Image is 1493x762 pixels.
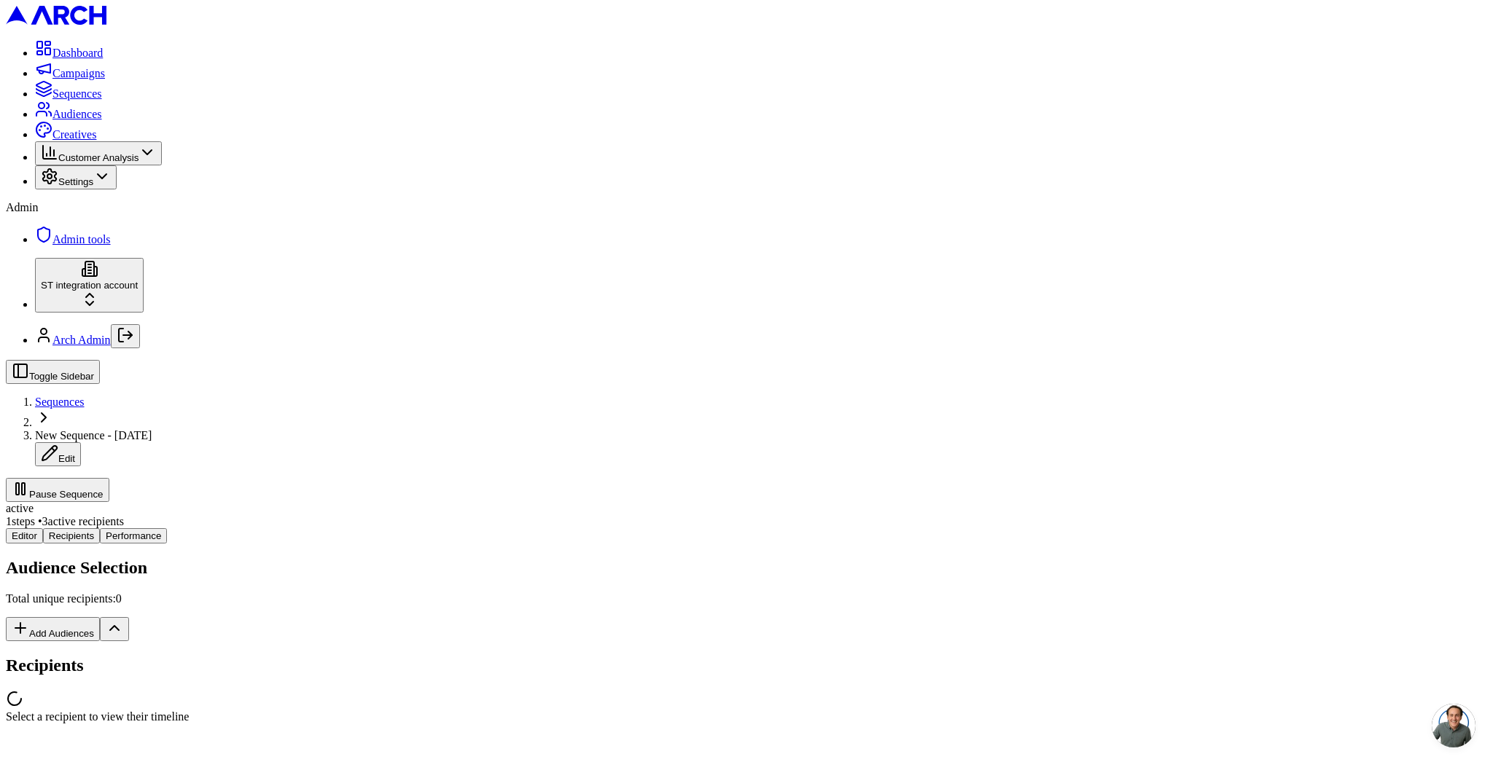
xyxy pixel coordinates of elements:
[35,87,102,100] a: Sequences
[6,515,124,527] span: 1 steps • 3 active recipients
[35,165,117,189] button: Settings
[58,453,75,464] span: Edit
[35,141,162,165] button: Customer Analysis
[6,360,100,384] button: Toggle Sidebar
[35,67,105,79] a: Campaigns
[58,176,93,187] span: Settings
[6,592,1487,605] p: Total unique recipients: 0
[29,371,94,382] span: Toggle Sidebar
[35,396,85,408] a: Sequences
[6,396,1487,466] nav: breadcrumb
[1432,704,1476,747] a: Open chat
[6,710,1487,723] div: Select a recipient to view their timeline
[43,528,100,543] button: Recipients
[52,87,102,100] span: Sequences
[35,258,144,313] button: ST integration account
[111,324,140,348] button: Log out
[35,442,81,466] button: Edit
[6,558,1487,578] h2: Audience Selection
[6,656,1487,675] h2: Recipients
[52,47,103,59] span: Dashboard
[35,429,152,441] span: New Sequence - [DATE]
[100,528,167,543] button: Performance
[58,152,139,163] span: Customer Analysis
[6,528,43,543] button: Editor
[52,233,111,246] span: Admin tools
[52,128,96,141] span: Creatives
[35,128,96,141] a: Creatives
[35,233,111,246] a: Admin tools
[6,502,1487,515] div: active
[35,47,103,59] a: Dashboard
[41,280,138,291] span: ST integration account
[52,67,105,79] span: Campaigns
[52,108,102,120] span: Audiences
[6,617,100,641] button: Add Audiences
[6,478,109,502] button: Pause Sequence
[35,108,102,120] a: Audiences
[52,334,111,346] a: Arch Admin
[6,201,1487,214] div: Admin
